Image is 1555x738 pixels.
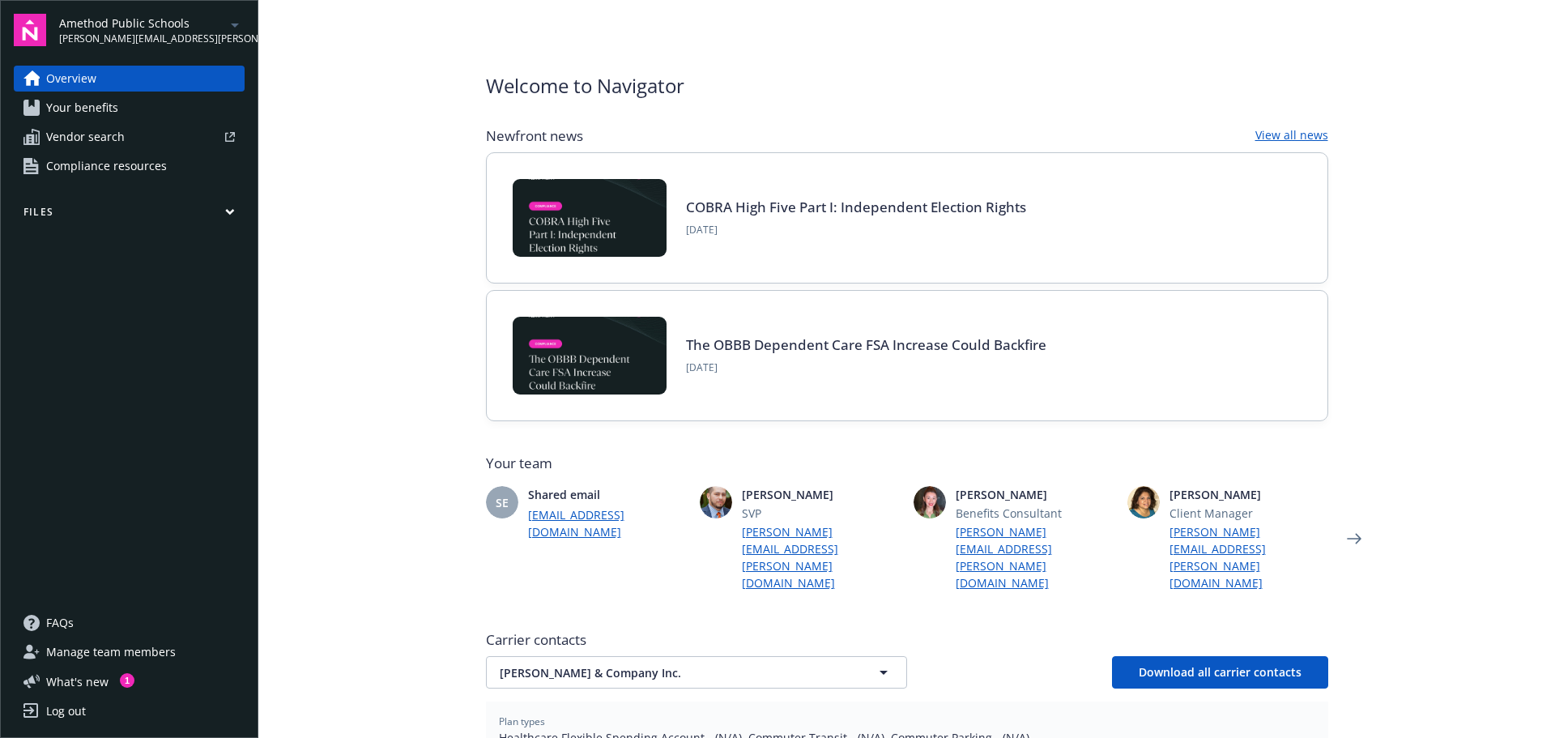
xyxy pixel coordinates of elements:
[1169,486,1328,503] span: [PERSON_NAME]
[513,317,667,395] img: BLOG-Card Image - Compliance - OBBB Dep Care FSA - 08-01-25.jpg
[46,698,86,724] div: Log out
[1341,526,1367,552] a: Next
[742,505,901,522] span: SVP
[14,66,245,92] a: Overview
[486,630,1328,650] span: Carrier contacts
[513,179,667,257] img: BLOG-Card Image - Compliance - COBRA High Five Pt 1 07-18-25.jpg
[956,505,1114,522] span: Benefits Consultant
[1112,656,1328,689] button: Download all carrier contacts
[496,494,509,511] span: SE
[14,673,134,690] button: What's new1
[914,486,946,518] img: photo
[486,656,907,689] button: [PERSON_NAME] & Company Inc.
[742,486,901,503] span: [PERSON_NAME]
[46,95,118,121] span: Your benefits
[14,153,245,179] a: Compliance resources
[59,15,225,32] span: Amethod Public Schools
[46,66,96,92] span: Overview
[1169,505,1328,522] span: Client Manager
[1127,486,1160,518] img: photo
[686,198,1026,216] a: COBRA High Five Part I: Independent Election Rights
[528,506,687,540] a: [EMAIL_ADDRESS][DOMAIN_NAME]
[686,335,1046,354] a: The OBBB Dependent Care FSA Increase Could Backfire
[956,523,1114,591] a: [PERSON_NAME][EMAIL_ADDRESS][PERSON_NAME][DOMAIN_NAME]
[46,124,125,150] span: Vendor search
[686,223,1026,237] span: [DATE]
[1169,523,1328,591] a: [PERSON_NAME][EMAIL_ADDRESS][PERSON_NAME][DOMAIN_NAME]
[1139,664,1302,680] span: Download all carrier contacts
[14,639,245,665] a: Manage team members
[120,673,134,688] div: 1
[1255,126,1328,146] a: View all news
[46,153,167,179] span: Compliance resources
[14,205,245,225] button: Files
[14,124,245,150] a: Vendor search
[486,126,583,146] span: Newfront news
[59,32,225,46] span: [PERSON_NAME][EMAIL_ADDRESS][PERSON_NAME][DOMAIN_NAME]
[14,95,245,121] a: Your benefits
[742,523,901,591] a: [PERSON_NAME][EMAIL_ADDRESS][PERSON_NAME][DOMAIN_NAME]
[500,664,837,681] span: [PERSON_NAME] & Company Inc.
[59,14,245,46] button: Amethod Public Schools[PERSON_NAME][EMAIL_ADDRESS][PERSON_NAME][DOMAIN_NAME]arrowDropDown
[499,715,1315,729] span: Plan types
[225,15,245,34] a: arrowDropDown
[46,639,176,665] span: Manage team members
[486,454,1328,473] span: Your team
[528,486,687,503] span: Shared email
[46,610,74,636] span: FAQs
[14,14,46,46] img: navigator-logo.svg
[14,610,245,636] a: FAQs
[46,673,109,690] span: What ' s new
[700,486,732,518] img: photo
[956,486,1114,503] span: [PERSON_NAME]
[686,360,1046,375] span: [DATE]
[486,71,684,100] span: Welcome to Navigator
